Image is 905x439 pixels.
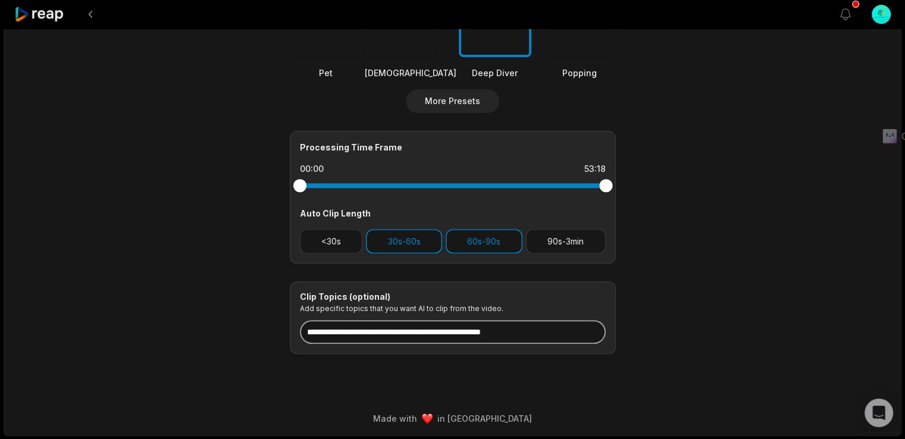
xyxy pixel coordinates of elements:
[300,304,606,313] p: Add specific topics that you want AI to clip from the video.
[865,399,893,427] div: Open Intercom Messenger
[526,229,606,253] button: 90s-3min
[290,67,362,79] div: Pet
[300,141,606,153] div: Processing Time Frame
[543,67,616,79] div: Popping
[300,229,363,253] button: <30s
[300,207,606,219] div: Auto Clip Length
[300,291,606,302] div: Clip Topics (optional)
[300,163,324,175] div: 00:00
[422,413,433,424] img: heart emoji
[15,412,890,425] div: Made with in [GEOGRAPHIC_DATA]
[459,67,531,79] div: Deep Diver
[584,163,606,175] div: 53:18
[366,229,442,253] button: 30s-60s
[406,89,499,113] button: More Presets
[365,67,456,79] div: [DEMOGRAPHIC_DATA]
[446,229,522,253] button: 60s-90s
